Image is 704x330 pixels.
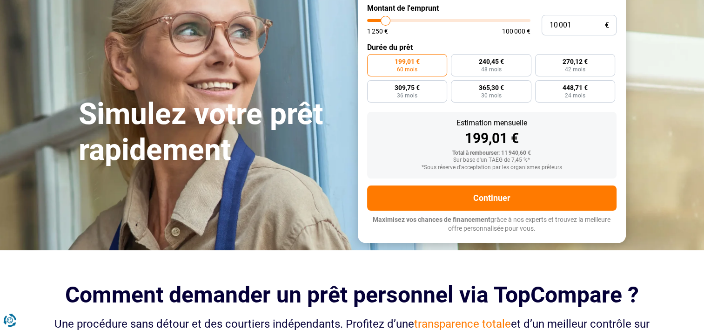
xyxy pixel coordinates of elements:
[375,150,609,157] div: Total à rembourser: 11 940,60 €
[481,67,501,72] span: 48 mois
[565,67,585,72] span: 42 mois
[367,43,617,52] label: Durée du prêt
[397,67,417,72] span: 60 mois
[502,28,530,34] span: 100 000 €
[375,165,609,171] div: *Sous réserve d'acceptation par les organismes prêteurs
[367,186,617,211] button: Continuer
[79,96,347,168] h1: Simulez votre prêt rapidement
[605,21,609,29] span: €
[367,4,617,13] label: Montant de l'emprunt
[481,93,501,98] span: 30 mois
[563,58,588,65] span: 270,12 €
[51,282,654,308] h2: Comment demander un prêt personnel via TopCompare ?
[375,157,609,164] div: Sur base d'un TAEG de 7,45 %*
[367,28,388,34] span: 1 250 €
[478,84,503,91] span: 365,30 €
[563,84,588,91] span: 448,71 €
[375,131,609,145] div: 199,01 €
[375,119,609,127] div: Estimation mensuelle
[367,215,617,234] p: grâce à nos experts et trouvez la meilleure offre personnalisée pour vous.
[373,216,490,223] span: Maximisez vos chances de financement
[395,58,420,65] span: 199,01 €
[395,84,420,91] span: 309,75 €
[397,93,417,98] span: 36 mois
[478,58,503,65] span: 240,45 €
[565,93,585,98] span: 24 mois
